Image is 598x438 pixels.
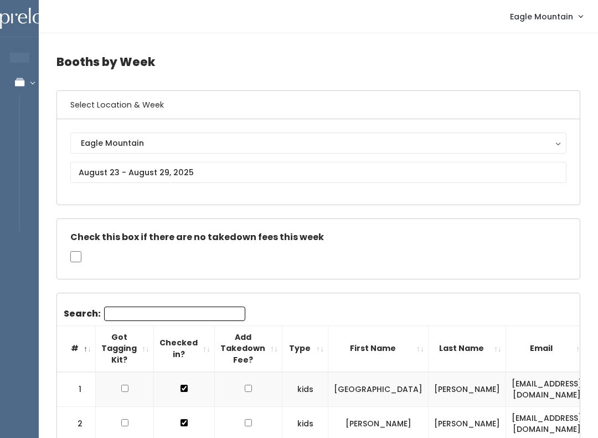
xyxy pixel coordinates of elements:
[81,137,556,149] div: Eagle Mountain
[506,325,588,371] th: Email: activate to sort column ascending
[57,325,96,371] th: #: activate to sort column descending
[282,372,328,407] td: kids
[70,162,566,183] input: August 23 - August 29, 2025
[96,325,154,371] th: Got Tagging Kit?: activate to sort column ascending
[328,325,429,371] th: First Name: activate to sort column ascending
[57,91,580,119] h6: Select Location & Week
[70,232,566,242] h5: Check this box if there are no takedown fees this week
[506,372,588,407] td: [EMAIL_ADDRESS][DOMAIN_NAME]
[282,325,328,371] th: Type: activate to sort column ascending
[154,325,215,371] th: Checked in?: activate to sort column ascending
[70,133,566,154] button: Eagle Mountain
[499,4,594,28] a: Eagle Mountain
[429,325,506,371] th: Last Name: activate to sort column ascending
[104,307,245,321] input: Search:
[57,372,96,407] td: 1
[215,325,282,371] th: Add Takedown Fee?: activate to sort column ascending
[429,372,506,407] td: [PERSON_NAME]
[64,307,245,321] label: Search:
[56,47,580,77] h4: Booths by Week
[328,372,429,407] td: [GEOGRAPHIC_DATA]
[510,11,573,23] span: Eagle Mountain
